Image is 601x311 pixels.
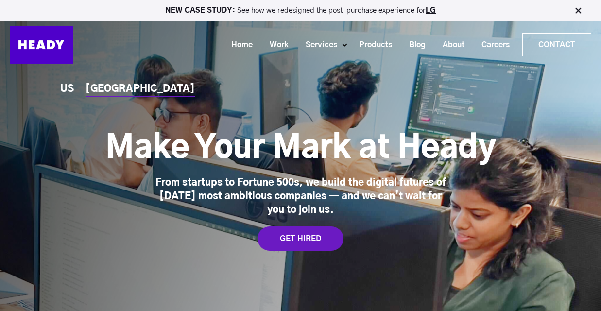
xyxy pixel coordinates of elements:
p: See how we redesigned the post-purchase experience for [4,7,597,14]
img: Heady_Logo_Web-01 (1) [10,26,73,64]
div: From startups to Fortune 500s, we build the digital futures of [DATE] most ambitious companies — ... [150,176,451,217]
a: LG [426,7,436,14]
a: GET HIRED [258,226,343,251]
a: Blog [397,36,430,54]
img: Close Bar [573,6,583,16]
a: Products [347,36,397,54]
a: About [430,36,469,54]
h1: Make Your Mark at Heady [105,129,496,168]
a: Home [219,36,258,54]
a: Work [258,36,293,54]
a: [GEOGRAPHIC_DATA] [86,84,195,94]
strong: NEW CASE STUDY: [165,7,237,14]
a: Services [293,36,342,54]
a: US [60,84,74,94]
div: Navigation Menu [83,33,591,56]
a: Contact [523,34,591,56]
a: Careers [469,36,515,54]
